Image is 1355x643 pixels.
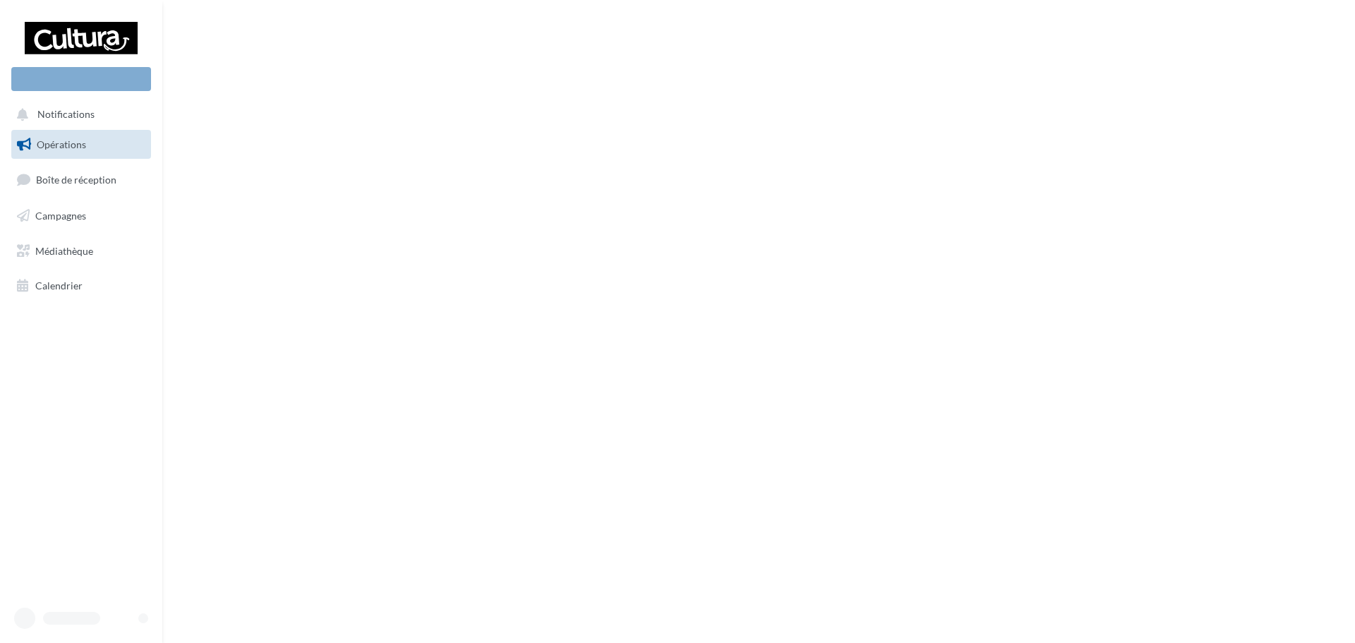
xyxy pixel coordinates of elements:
a: Boîte de réception [8,164,154,195]
span: Opérations [37,138,86,150]
span: Boîte de réception [36,174,116,186]
span: Campagnes [35,210,86,222]
span: Notifications [37,109,95,121]
a: Campagnes [8,201,154,231]
a: Médiathèque [8,236,154,266]
a: Calendrier [8,271,154,301]
span: Calendrier [35,280,83,292]
a: Opérations [8,130,154,160]
span: Médiathèque [35,244,93,256]
div: Nouvelle campagne [11,67,151,91]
